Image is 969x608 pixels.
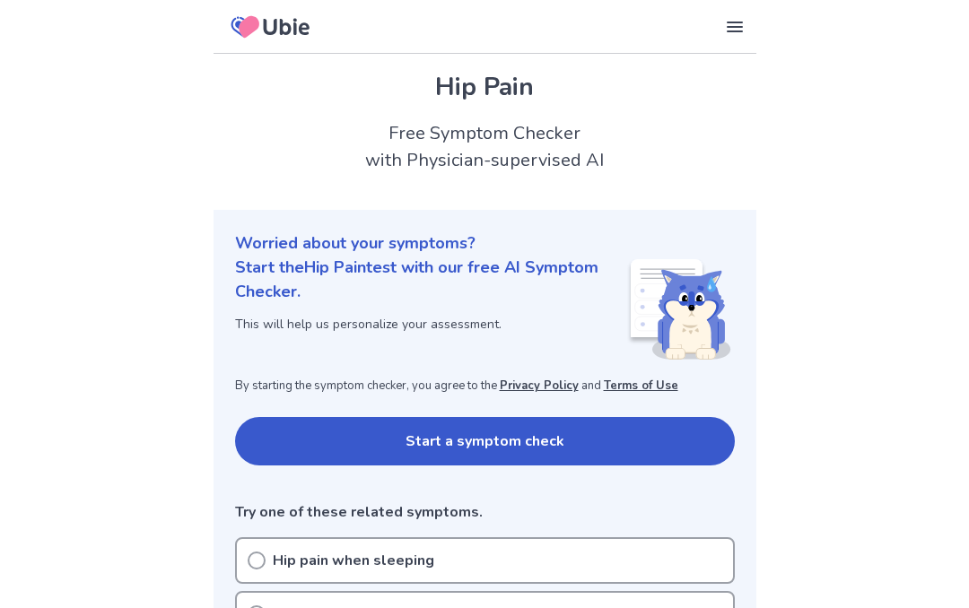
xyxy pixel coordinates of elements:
[500,378,579,394] a: Privacy Policy
[604,378,678,394] a: Terms of Use
[235,68,735,106] h1: Hip Pain
[235,256,627,304] p: Start the Hip Pain test with our free AI Symptom Checker.
[235,231,735,256] p: Worried about your symptoms?
[235,501,735,523] p: Try one of these related symptoms.
[214,120,756,174] h2: Free Symptom Checker with Physician-supervised AI
[627,259,731,360] img: Shiba
[273,550,434,571] p: Hip pain when sleeping
[235,315,627,334] p: This will help us personalize your assessment.
[235,378,735,395] p: By starting the symptom checker, you agree to the and
[235,417,735,465] button: Start a symptom check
